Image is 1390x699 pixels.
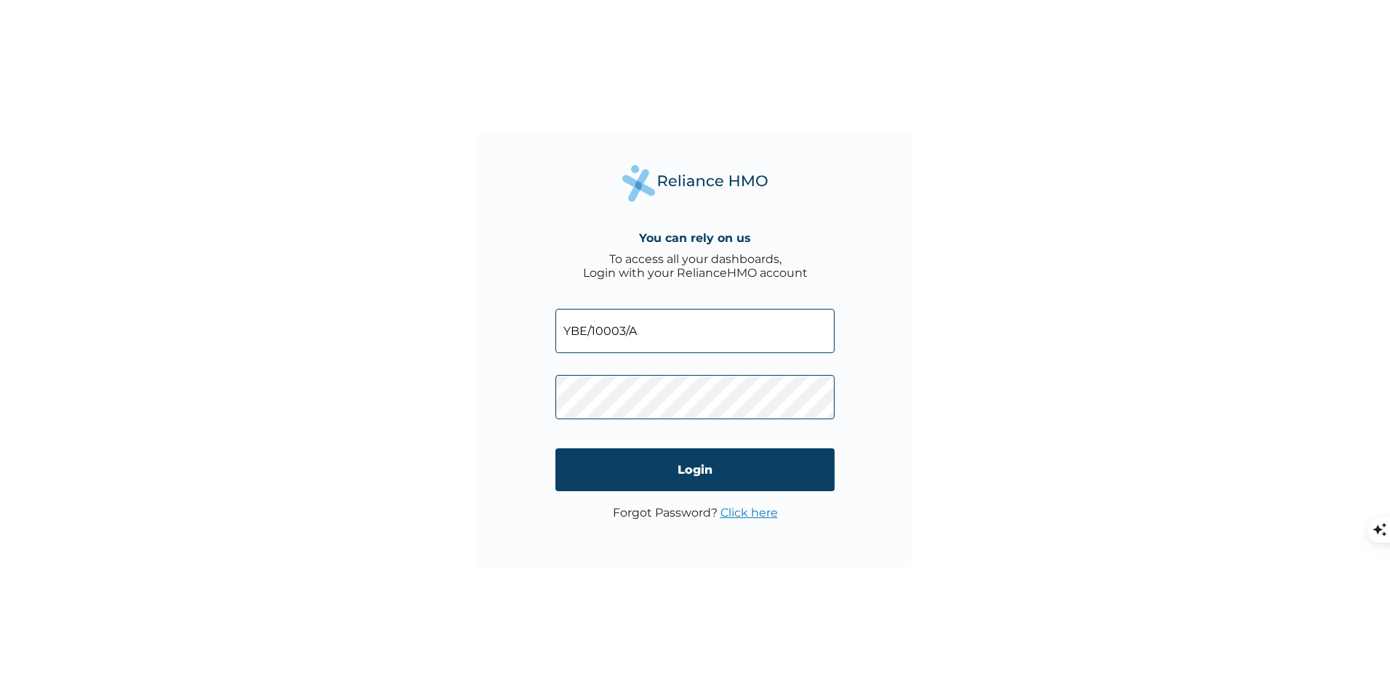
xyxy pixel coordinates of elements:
input: Email address or HMO ID [555,309,835,353]
h4: You can rely on us [639,231,751,245]
img: Reliance Health's Logo [622,165,768,202]
div: To access all your dashboards, Login with your RelianceHMO account [583,252,808,280]
p: Forgot Password? [613,506,778,520]
a: Click here [720,506,778,520]
input: Login [555,448,835,491]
